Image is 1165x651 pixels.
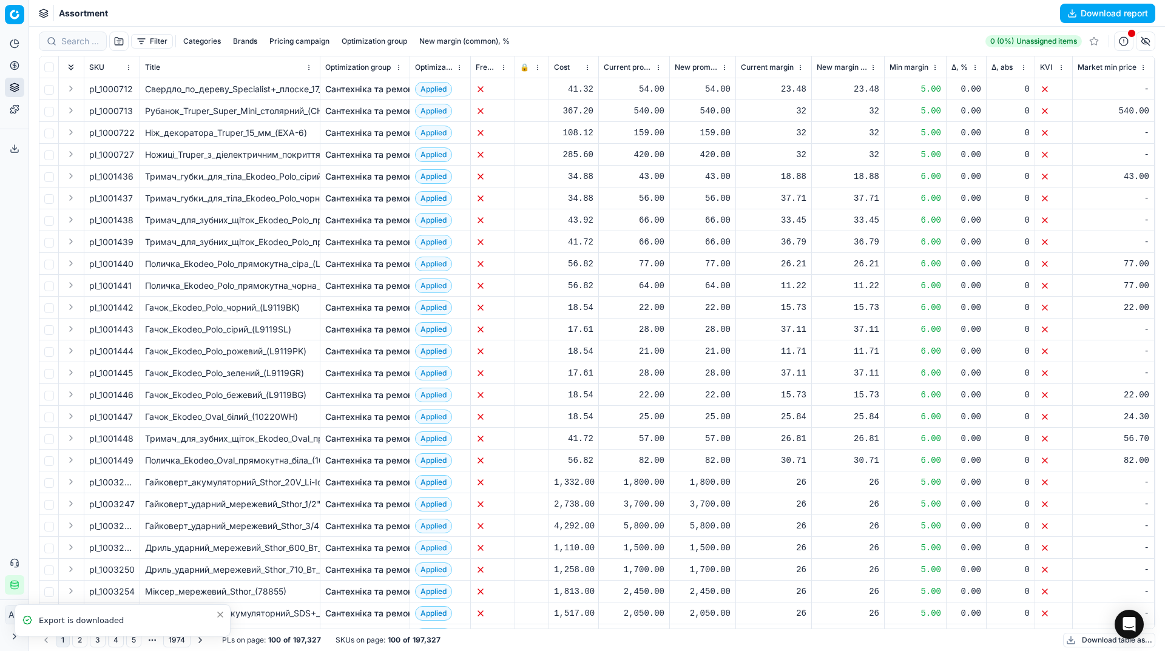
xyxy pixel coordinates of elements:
[89,258,133,270] span: pl_1001440
[1078,411,1149,423] div: 24.30
[228,34,262,49] button: Brands
[1078,280,1149,292] div: 77.00
[293,635,321,645] strong: 197,327
[951,105,981,117] div: 0.00
[604,389,664,401] div: 22.00
[1078,236,1149,248] div: -
[64,540,78,555] button: Expand
[415,235,452,249] span: Applied
[991,411,1030,423] div: 0
[817,192,879,204] div: 37.71
[126,633,141,647] button: 5
[604,258,664,270] div: 77.00
[64,409,78,423] button: Expand
[145,105,315,117] div: Рубанок_Truper_Super_Mini_столярний_(CH-3)
[554,389,593,401] div: 18.54
[951,170,981,183] div: 0.00
[675,127,731,139] div: 159.00
[741,170,806,183] div: 18.88
[890,170,941,183] div: 6.00
[1078,105,1149,117] div: 540.00
[675,433,731,445] div: 57.00
[991,105,1030,117] div: 0
[265,34,334,49] button: Pricing campaign
[325,83,417,95] a: Сантехніка та ремонт
[64,453,78,467] button: Expand
[890,345,941,357] div: 6.00
[325,454,417,467] a: Сантехніка та ремонт
[415,126,452,140] span: Applied
[604,280,664,292] div: 64.00
[89,149,134,161] span: pl_1000727
[89,454,133,467] span: pl_1001449
[604,345,664,357] div: 21.00
[89,62,104,72] span: SKU
[1078,170,1149,183] div: 43.00
[991,83,1030,95] div: 0
[145,192,315,204] div: Тримач_губки_для_тіла_Ekodeo_Polo_чорний_(L9116ВК)
[1078,302,1149,314] div: 22.00
[951,258,981,270] div: 0.00
[325,236,417,248] a: Сантехніка та ремонт
[325,280,417,292] a: Сантехніка та ремонт
[64,103,78,118] button: Expand
[675,62,718,72] span: New promo price
[64,496,78,511] button: Expand
[604,149,664,161] div: 420.00
[675,105,731,117] div: 540.00
[145,258,315,270] div: Поличка_Ekodeo_Polo_прямокутна_сіра_(L9118SL)
[64,125,78,140] button: Expand
[675,170,731,183] div: 43.00
[89,433,133,445] span: pl_1001448
[1115,610,1144,639] div: Open Intercom Messenger
[89,323,133,336] span: pl_1001443
[145,302,315,314] div: Гачок_Ekodeo_Polo_чорний_(L9119BK)
[675,345,731,357] div: 21.00
[476,62,498,72] span: Freeze price
[64,365,78,380] button: Expand
[325,345,417,357] a: Сантехніка та ремонт
[991,302,1030,314] div: 0
[890,302,941,314] div: 6.00
[951,280,981,292] div: 0.00
[1078,389,1149,401] div: 22.00
[554,62,570,72] span: Cost
[554,83,593,95] div: 41.32
[145,127,315,139] div: Ніж_декоратора_Truper_15_мм_(EXA-6)
[64,322,78,336] button: Expand
[415,191,452,206] span: Applied
[56,633,70,647] button: 1
[741,367,806,379] div: 37.11
[817,302,879,314] div: 15.73
[64,387,78,402] button: Expand
[675,258,731,270] div: 77.00
[89,83,133,95] span: pl_1000712
[415,147,452,162] span: Applied
[72,633,87,647] button: 2
[951,149,981,161] div: 0.00
[415,213,452,228] span: Applied
[325,389,417,401] a: Сантехніка та ремонт
[325,149,417,161] a: Сантехніка та ремонт
[817,62,867,72] span: New margin (common), %
[741,433,806,445] div: 26.81
[325,105,417,117] a: Сантехніка та ремонт
[991,149,1030,161] div: 0
[817,280,879,292] div: 11.22
[991,236,1030,248] div: 0
[890,389,941,401] div: 6.00
[89,302,133,314] span: pl_1001442
[89,367,133,379] span: pl_1001445
[951,389,981,401] div: 0.00
[325,433,417,445] a: Сантехніка та ремонт
[991,433,1030,445] div: 0
[145,433,315,445] div: Тримач_для_зубних_щіток_Ekodeo_Oval_прямий_білий_(10216WH)
[64,191,78,205] button: Expand
[675,192,731,204] div: 56.00
[817,433,879,445] div: 26.81
[890,367,941,379] div: 6.00
[554,367,593,379] div: 17.61
[145,367,315,379] div: Гачок_Ekodeo_Polo_зелений_(L9119GR)
[604,105,664,117] div: 540.00
[89,127,135,139] span: pl_1000722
